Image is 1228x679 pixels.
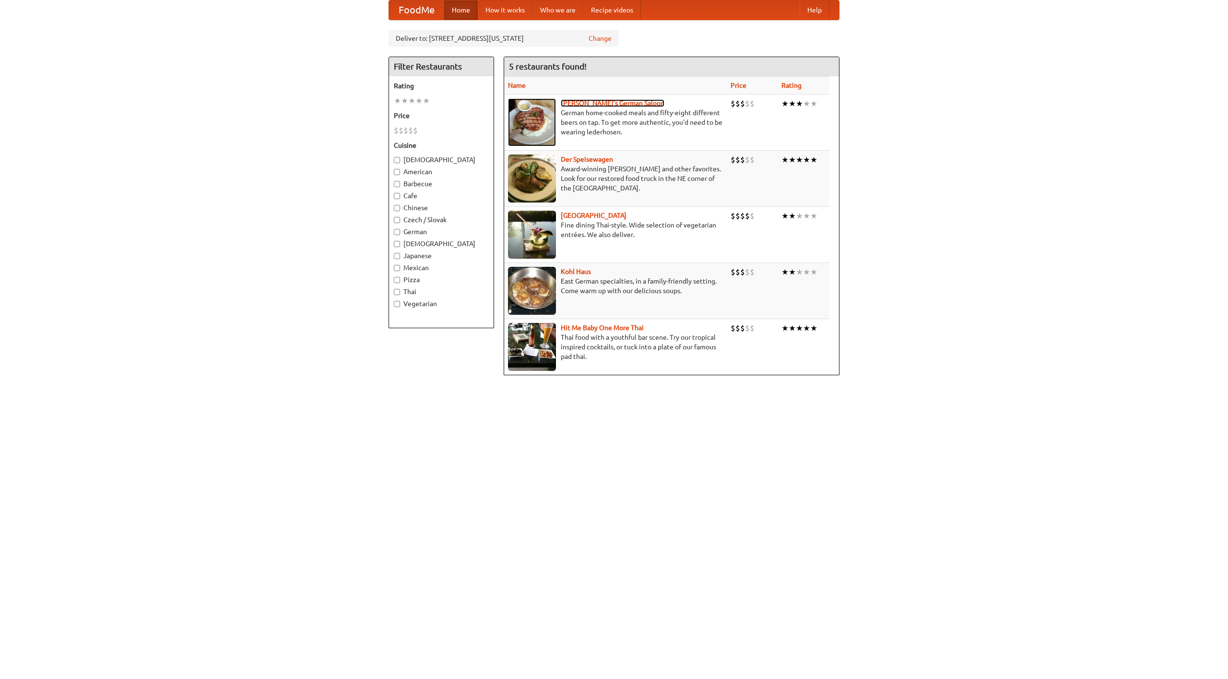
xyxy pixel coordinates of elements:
input: Thai [394,289,400,295]
label: German [394,227,489,237]
img: esthers.jpg [508,98,556,146]
li: ★ [796,155,803,165]
li: $ [745,211,750,221]
a: How it works [478,0,532,20]
li: ★ [401,95,408,106]
label: Japanese [394,251,489,261]
li: ★ [408,95,415,106]
a: Rating [781,82,802,89]
label: Mexican [394,263,489,273]
a: Home [444,0,478,20]
li: $ [413,125,418,136]
li: $ [394,125,399,136]
li: $ [750,155,755,165]
li: $ [740,155,745,165]
li: ★ [781,98,789,109]
li: ★ [803,267,810,277]
li: ★ [789,211,796,221]
p: East German specialties, in a family-friendly setting. Come warm up with our delicious soups. [508,276,723,296]
li: ★ [796,98,803,109]
li: ★ [810,323,817,334]
label: [DEMOGRAPHIC_DATA] [394,239,489,249]
li: ★ [796,211,803,221]
img: babythai.jpg [508,323,556,371]
label: Chinese [394,203,489,213]
input: Cafe [394,193,400,199]
div: Deliver to: [STREET_ADDRESS][US_STATE] [389,30,619,47]
li: ★ [810,98,817,109]
li: ★ [803,155,810,165]
label: Cafe [394,191,489,201]
li: $ [745,323,750,334]
li: ★ [810,267,817,277]
p: Fine dining Thai-style. Wide selection of vegetarian entrées. We also deliver. [508,220,723,239]
input: Czech / Slovak [394,217,400,223]
p: Thai food with a youthful bar scene. Try our tropical inspired cocktails, or tuck into a plate of... [508,333,723,361]
a: Who we are [532,0,583,20]
ng-pluralize: 5 restaurants found! [509,62,587,71]
li: $ [408,125,413,136]
li: ★ [803,323,810,334]
a: [PERSON_NAME]'s German Saloon [561,99,664,107]
li: ★ [415,95,423,106]
li: ★ [394,95,401,106]
li: ★ [796,267,803,277]
h5: Rating [394,81,489,91]
input: American [394,169,400,175]
li: ★ [781,323,789,334]
input: German [394,229,400,235]
li: ★ [803,211,810,221]
li: $ [403,125,408,136]
li: ★ [781,155,789,165]
li: $ [735,98,740,109]
input: Pizza [394,277,400,283]
li: ★ [796,323,803,334]
input: Mexican [394,265,400,271]
li: ★ [810,211,817,221]
li: ★ [781,267,789,277]
li: $ [745,155,750,165]
p: Award-winning [PERSON_NAME] and other favorites. Look for our restored food truck in the NE corne... [508,164,723,193]
li: $ [740,323,745,334]
li: ★ [789,267,796,277]
label: Czech / Slovak [394,215,489,225]
li: $ [735,211,740,221]
input: [DEMOGRAPHIC_DATA] [394,241,400,247]
li: $ [731,323,735,334]
label: Vegetarian [394,299,489,309]
a: FoodMe [389,0,444,20]
li: ★ [789,323,796,334]
li: $ [731,98,735,109]
li: ★ [803,98,810,109]
p: German home-cooked meals and fifty-eight different beers on tap. To get more authentic, you'd nee... [508,108,723,137]
input: Vegetarian [394,301,400,307]
li: $ [735,267,740,277]
input: [DEMOGRAPHIC_DATA] [394,157,400,163]
a: Hit Me Baby One More Thai [561,324,644,332]
li: ★ [789,155,796,165]
li: $ [731,155,735,165]
input: Barbecue [394,181,400,187]
label: [DEMOGRAPHIC_DATA] [394,155,489,165]
a: Price [731,82,746,89]
b: Der Speisewagen [561,155,613,163]
li: $ [731,267,735,277]
li: $ [399,125,403,136]
li: $ [735,323,740,334]
li: $ [740,98,745,109]
label: Thai [394,287,489,297]
a: Kohl Haus [561,268,591,275]
label: Barbecue [394,179,489,189]
a: [GEOGRAPHIC_DATA] [561,212,626,219]
li: $ [745,98,750,109]
li: $ [750,323,755,334]
li: $ [740,211,745,221]
h4: Filter Restaurants [389,57,494,76]
li: ★ [781,211,789,221]
label: Pizza [394,275,489,285]
li: $ [740,267,745,277]
h5: Cuisine [394,141,489,150]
